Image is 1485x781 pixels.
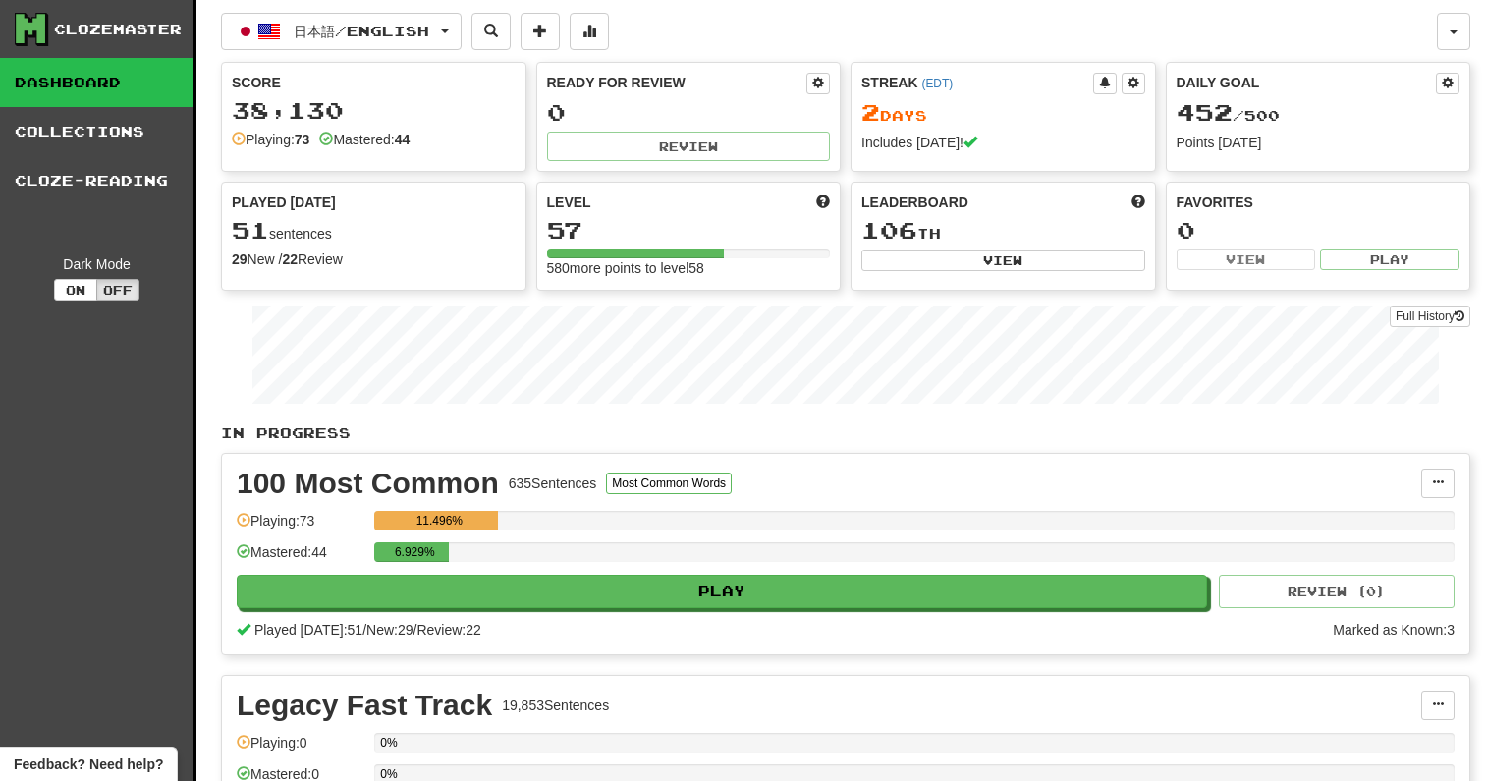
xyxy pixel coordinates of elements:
button: Play [237,575,1207,608]
span: 106 [861,216,917,244]
span: / [362,622,366,638]
button: View [1177,249,1316,270]
button: More stats [570,13,609,50]
div: 635 Sentences [509,474,597,493]
span: Score more points to level up [816,193,830,212]
div: Playing: 0 [237,733,364,765]
div: 57 [547,218,831,243]
span: / [413,622,417,638]
button: On [54,279,97,301]
div: Score [232,73,516,92]
button: View [861,250,1145,271]
div: Streak [861,73,1093,92]
div: Points [DATE] [1177,133,1460,152]
button: 日本語/English [221,13,462,50]
div: 38,130 [232,98,516,123]
span: 51 [232,216,269,244]
div: Legacy Fast Track [237,691,492,720]
span: Leaderboard [861,193,968,212]
div: 580 more points to level 58 [547,258,831,278]
div: sentences [232,218,516,244]
a: (EDT) [921,77,953,90]
button: Most Common Words [606,473,732,494]
button: Review (0) [1219,575,1455,608]
div: Ready for Review [547,73,807,92]
span: / 500 [1177,107,1280,124]
button: Off [96,279,139,301]
span: This week in points, UTC [1131,193,1145,212]
span: Level [547,193,591,212]
span: 日本語 / English [294,23,429,39]
div: th [861,218,1145,244]
span: New: 29 [366,622,412,638]
strong: 29 [232,251,247,267]
div: Marked as Known: 3 [1333,620,1455,640]
div: 11.496% [380,511,498,530]
div: Daily Goal [1177,73,1437,94]
strong: 22 [282,251,298,267]
strong: 73 [295,132,310,147]
p: In Progress [221,423,1470,443]
div: Favorites [1177,193,1460,212]
span: Played [DATE] [232,193,336,212]
div: Clozemaster [54,20,182,39]
div: 100 Most Common [237,469,499,498]
span: Played [DATE]: 51 [254,622,362,638]
div: 6.929% [380,542,449,562]
a: Full History [1390,306,1470,327]
div: Dark Mode [15,254,179,274]
button: Review [547,132,831,161]
div: Day s [861,100,1145,126]
span: 2 [861,98,880,126]
strong: 44 [395,132,411,147]
div: 0 [547,100,831,125]
span: Open feedback widget [14,754,163,774]
div: 0 [1177,218,1460,243]
div: Playing: [232,130,309,149]
div: New / Review [232,250,516,269]
div: Mastered: 44 [237,542,364,575]
div: 19,853 Sentences [502,696,609,715]
button: Play [1320,249,1459,270]
span: Review: 22 [416,622,480,638]
button: Search sentences [471,13,511,50]
div: Playing: 73 [237,511,364,543]
button: Add sentence to collection [521,13,560,50]
span: 452 [1177,98,1233,126]
div: Mastered: [319,130,410,149]
div: Includes [DATE]! [861,133,1145,152]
